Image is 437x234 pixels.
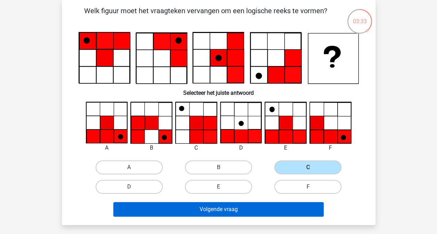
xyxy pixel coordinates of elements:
div: 03:33 [347,8,373,26]
label: F [274,180,341,194]
label: A [96,160,163,174]
div: F [304,144,357,152]
div: D [215,144,267,152]
label: D [96,180,163,194]
h6: Selecteer het juiste antwoord [73,84,364,96]
label: B [185,160,252,174]
div: C [170,144,222,152]
label: C [274,160,341,174]
button: Volgende vraag [113,202,324,217]
div: A [81,144,133,152]
p: Welk figuur moet het vraagteken vervangen om een logische reeks te vormen? [73,6,338,26]
div: B [125,144,178,152]
label: E [185,180,252,194]
div: E [259,144,312,152]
